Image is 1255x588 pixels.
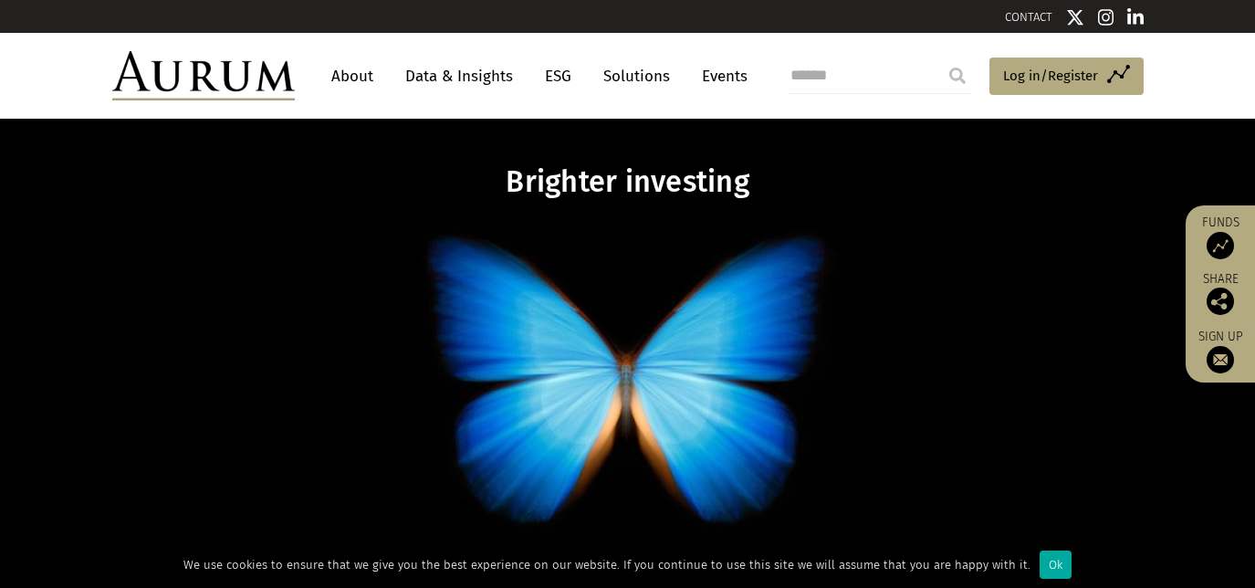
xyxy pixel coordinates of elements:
[1040,551,1072,579] div: Ok
[939,58,976,94] input: Submit
[1207,232,1234,259] img: Access Funds
[594,59,679,93] a: Solutions
[1207,346,1234,373] img: Sign up to our newsletter
[112,51,295,100] img: Aurum
[1127,8,1144,26] img: Linkedin icon
[536,59,580,93] a: ESG
[1195,215,1246,259] a: Funds
[1207,288,1234,315] img: Share this post
[1195,329,1246,373] a: Sign up
[276,164,980,200] h1: Brighter investing
[1098,8,1114,26] img: Instagram icon
[1066,8,1084,26] img: Twitter icon
[1003,65,1098,87] span: Log in/Register
[322,59,382,93] a: About
[1005,10,1052,24] a: CONTACT
[1195,273,1246,315] div: Share
[989,58,1144,96] a: Log in/Register
[396,59,522,93] a: Data & Insights
[693,59,748,93] a: Events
